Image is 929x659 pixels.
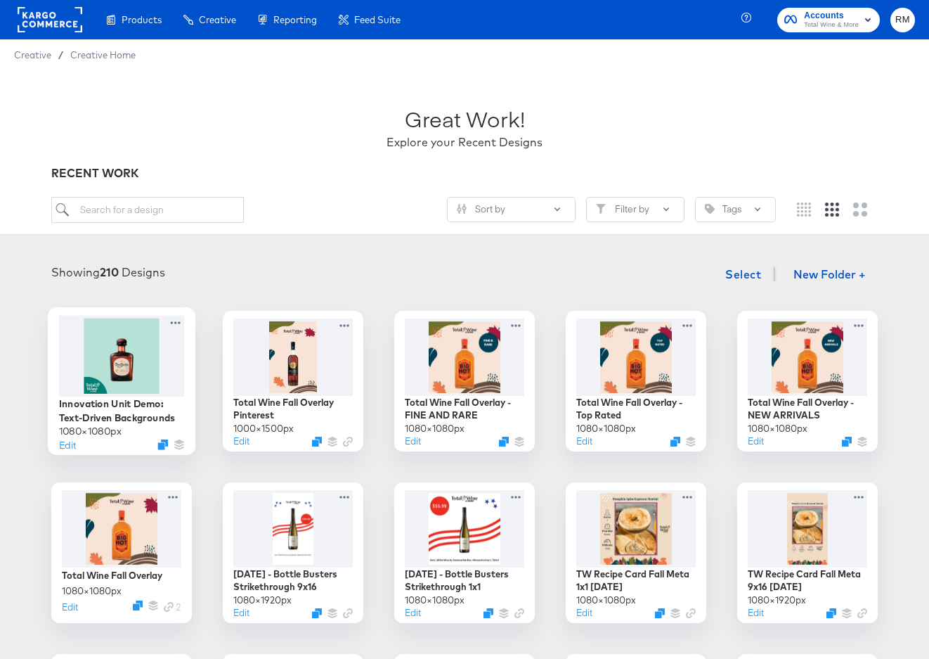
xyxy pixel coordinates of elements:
[273,14,317,25] span: Reporting
[748,422,807,435] div: 1080 × 1080 px
[51,197,244,223] input: Search for a design
[566,311,706,452] div: Total Wine Fall Overlay - Top Rated1080×1080pxEditDuplicate
[825,203,839,217] svg: Medium grid
[586,197,684,222] button: FilterFilter by
[890,8,915,32] button: RM
[59,397,185,424] div: Innovation Unit Demo: Text-Driven Backgrounds
[59,437,76,451] button: Edit
[62,569,162,582] div: Total Wine Fall Overlay
[447,197,576,222] button: SlidersSort by
[233,594,292,607] div: 1080 × 1920 px
[164,602,174,612] svg: Link
[122,14,162,25] span: Products
[51,49,70,60] span: /
[705,204,715,214] svg: Tag
[164,601,181,614] div: 2
[233,568,353,594] div: [DATE] - Bottle Busters Strikethrough 9x16
[51,165,878,181] div: RECENT WORK
[842,437,852,447] svg: Duplicate
[655,608,665,618] svg: Duplicate
[223,482,363,623] div: [DATE] - Bottle Busters Strikethrough 9x161080×1920pxEditDuplicate
[797,203,811,217] svg: Small grid
[896,12,909,28] span: RM
[157,440,168,450] svg: Duplicate
[566,482,706,623] div: TW Recipe Card Fall Meta 1x1 [DATE]1080×1080pxEditDuplicate
[394,482,535,623] div: [DATE] - Bottle Busters Strikethrough 1x11080×1080pxEditDuplicate
[233,422,294,435] div: 1000 × 1500 px
[576,435,592,448] button: Edit
[59,424,122,437] div: 1080 × 1080 px
[748,568,867,594] div: TW Recipe Card Fall Meta 9x16 [DATE]
[70,49,136,60] a: Creative Home
[748,606,764,620] button: Edit
[312,608,322,618] svg: Duplicate
[405,422,464,435] div: 1080 × 1080 px
[100,265,119,279] strong: 210
[781,262,878,289] button: New Folder +
[853,203,867,217] svg: Large grid
[576,396,696,422] div: Total Wine Fall Overlay - Top Rated
[748,396,867,422] div: Total Wine Fall Overlay - NEW ARRIVALS
[62,601,78,614] button: Edit
[686,608,696,618] svg: Link
[233,435,249,448] button: Edit
[199,14,236,25] span: Creative
[670,437,680,447] svg: Duplicate
[483,608,493,618] svg: Duplicate
[804,20,859,31] span: Total Wine & More
[725,264,761,284] span: Select
[405,435,421,448] button: Edit
[133,601,143,610] svg: Duplicate
[826,608,836,618] svg: Duplicate
[51,264,165,281] div: Showing Designs
[576,594,636,607] div: 1080 × 1080 px
[312,437,322,447] svg: Duplicate
[720,260,767,288] button: Select
[514,608,524,618] svg: Link
[737,482,878,623] div: TW Recipe Card Fall Meta 9x16 [DATE]1080×1920pxEditDuplicate
[233,396,353,422] div: Total Wine Fall Overlay Pinterest
[48,307,195,455] div: Innovation Unit Demo: Text-Driven Backgrounds1080×1080pxEditDuplicate
[695,197,776,222] button: TagTags
[405,104,525,134] div: Great Work!
[748,594,806,607] div: 1080 × 1920 px
[343,437,353,447] svg: Link
[576,606,592,620] button: Edit
[596,204,606,214] svg: Filter
[62,584,122,598] div: 1080 × 1080 px
[343,608,353,618] svg: Link
[386,134,543,151] div: Explore your Recent Designs
[857,608,867,618] svg: Link
[576,568,696,594] div: TW Recipe Card Fall Meta 1x1 [DATE]
[748,435,764,448] button: Edit
[737,311,878,452] div: Total Wine Fall Overlay - NEW ARRIVALS1080×1080pxEditDuplicate
[405,568,524,594] div: [DATE] - Bottle Busters Strikethrough 1x1
[804,8,859,23] span: Accounts
[354,14,401,25] span: Feed Suite
[51,482,192,623] div: Total Wine Fall Overlay1080×1080pxEditDuplicateLink 2
[576,422,636,435] div: 1080 × 1080 px
[405,594,464,607] div: 1080 × 1080 px
[223,311,363,452] div: Total Wine Fall Overlay Pinterest1000×1500pxEditDuplicate
[233,606,249,620] button: Edit
[499,437,509,447] svg: Duplicate
[405,396,524,422] div: Total Wine Fall Overlay - FINE AND RARE
[394,311,535,452] div: Total Wine Fall Overlay - FINE AND RARE1080×1080pxEditDuplicate
[457,204,467,214] svg: Sliders
[14,49,51,60] span: Creative
[777,8,880,32] button: AccountsTotal Wine & More
[405,606,421,620] button: Edit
